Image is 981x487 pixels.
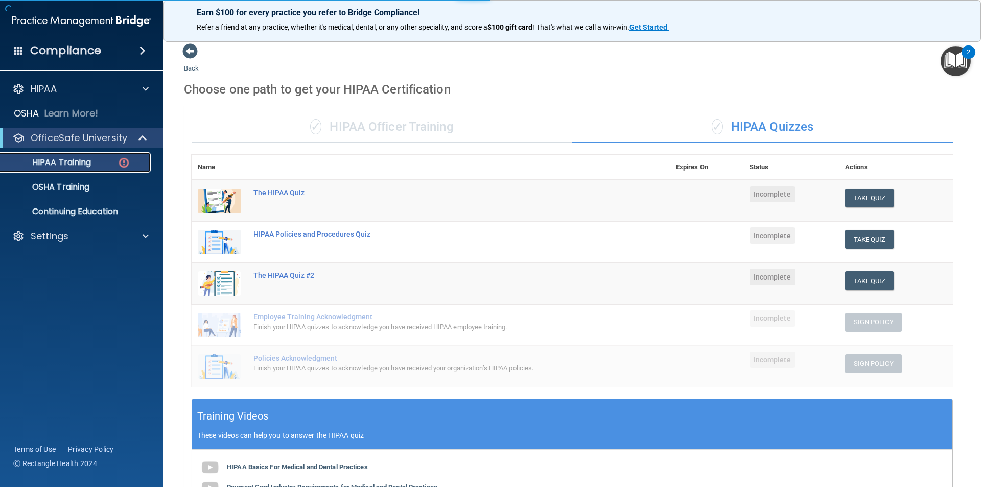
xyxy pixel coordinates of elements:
div: Policies Acknowledgment [253,354,619,362]
h5: Training Videos [197,407,269,425]
span: Ⓒ Rectangle Health 2024 [13,458,97,469]
h4: Compliance [30,43,101,58]
strong: $100 gift card [487,23,532,31]
div: Employee Training Acknowledgment [253,313,619,321]
a: HIPAA [12,83,149,95]
span: Incomplete [750,227,795,244]
span: ✓ [712,119,723,134]
button: Sign Policy [845,313,902,332]
p: Settings [31,230,68,242]
div: Finish your HIPAA quizzes to acknowledge you have received HIPAA employee training. [253,321,619,333]
div: Finish your HIPAA quizzes to acknowledge you have received your organization’s HIPAA policies. [253,362,619,375]
a: Settings [12,230,149,242]
a: Terms of Use [13,444,56,454]
a: OfficeSafe University [12,132,148,144]
a: Get Started [629,23,669,31]
p: HIPAA Training [7,157,91,168]
p: OfficeSafe University [31,132,127,144]
span: Incomplete [750,310,795,327]
p: Continuing Education [7,206,146,217]
a: Back [184,52,199,72]
img: danger-circle.6113f641.png [118,156,130,169]
img: gray_youtube_icon.38fcd6cc.png [200,457,220,478]
button: Take Quiz [845,230,894,249]
span: ✓ [310,119,321,134]
p: These videos can help you to answer the HIPAA quiz [197,431,947,439]
strong: Get Started [629,23,667,31]
div: 2 [967,52,970,65]
p: OSHA [14,107,39,120]
span: Incomplete [750,186,795,202]
span: Refer a friend at any practice, whether it's medical, dental, or any other speciality, and score a [197,23,487,31]
button: Take Quiz [845,271,894,290]
th: Status [743,155,839,180]
th: Actions [839,155,953,180]
div: HIPAA Officer Training [192,112,572,143]
img: PMB logo [12,11,151,31]
button: Open Resource Center, 2 new notifications [941,46,971,76]
a: Privacy Policy [68,444,114,454]
th: Expires On [670,155,743,180]
div: The HIPAA Quiz #2 [253,271,619,280]
div: The HIPAA Quiz [253,189,619,197]
p: HIPAA [31,83,57,95]
b: HIPAA Basics For Medical and Dental Practices [227,463,368,471]
div: HIPAA Policies and Procedures Quiz [253,230,619,238]
span: Incomplete [750,269,795,285]
p: Learn More! [44,107,99,120]
p: Earn $100 for every practice you refer to Bridge Compliance! [197,8,948,17]
p: OSHA Training [7,182,89,192]
span: Incomplete [750,352,795,368]
th: Name [192,155,247,180]
button: Sign Policy [845,354,902,373]
button: Take Quiz [845,189,894,207]
div: Choose one path to get your HIPAA Certification [184,75,961,104]
span: ! That's what we call a win-win. [532,23,629,31]
div: HIPAA Quizzes [572,112,953,143]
